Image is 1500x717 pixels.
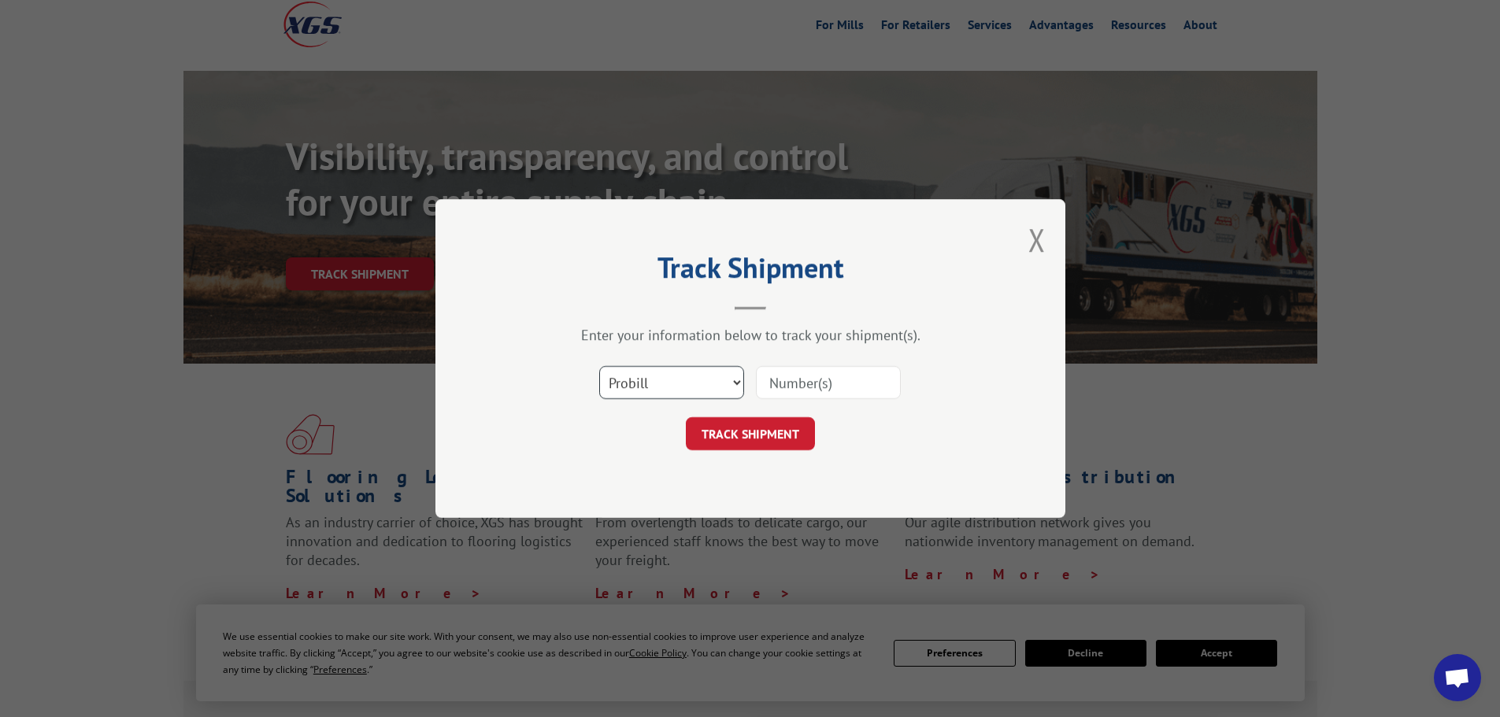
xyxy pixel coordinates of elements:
[1028,219,1046,261] button: Close modal
[756,366,901,399] input: Number(s)
[686,417,815,450] button: TRACK SHIPMENT
[1434,654,1481,701] div: Open chat
[514,257,987,286] h2: Track Shipment
[514,326,987,344] div: Enter your information below to track your shipment(s).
